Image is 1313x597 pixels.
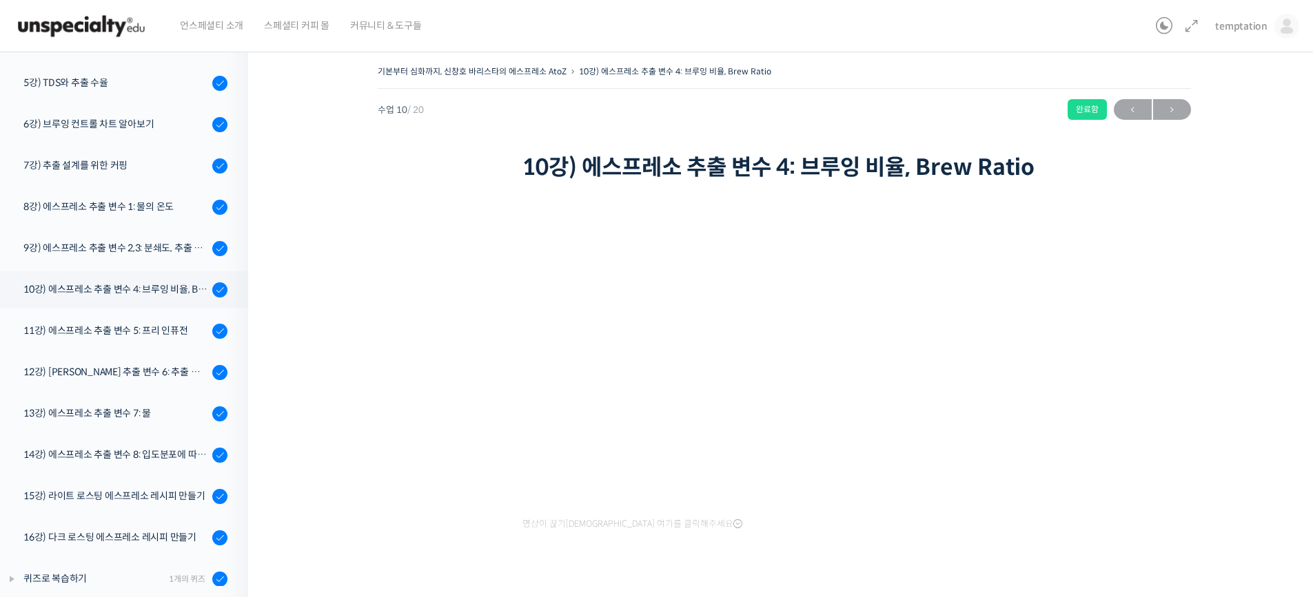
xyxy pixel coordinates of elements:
a: 대화 [91,437,178,471]
span: 홈 [43,457,52,468]
a: 홈 [4,437,91,471]
span: 영상이 끊기[DEMOGRAPHIC_DATA] 여기를 클릭해주세요 [522,519,742,530]
span: 수업 10 [378,105,424,114]
span: → [1153,101,1191,119]
span: temptation [1215,20,1268,32]
a: 기본부터 심화까지, 신창호 바리스타의 에스프레소 AtoZ [378,66,567,76]
div: 13강) 에스프레소 추출 변수 7: 물 [23,406,208,421]
a: 다음→ [1153,99,1191,120]
div: 11강) 에스프레소 추출 변수 5: 프리 인퓨전 [23,323,208,338]
span: ← [1114,101,1152,119]
div: 9강) 에스프레소 추출 변수 2,3: 분쇄도, 추출 시간 [23,240,208,255]
div: 7강) 추출 설계를 위한 커핑 [23,158,208,173]
div: 퀴즈로 복습하기 [23,571,165,586]
a: ←이전 [1114,99,1152,120]
div: 12강) [PERSON_NAME] 추출 변수 6: 추출 압력 [23,364,208,379]
a: 10강) 에스프레소 추출 변수 4: 브루잉 비율, Brew Ratio [579,66,771,76]
a: 설정 [178,437,265,471]
div: 14강) 에스프레소 추출 변수 8: 입도분포에 따른 향미 변화 [23,447,208,462]
h1: 10강) 에스프레소 추출 변수 4: 브루잉 비율, Brew Ratio [522,154,1046,180]
div: 15강) 라이트 로스팅 에스프레소 레시피 만들기 [23,488,208,503]
div: 완료함 [1068,99,1107,120]
div: 10강) 에스프레소 추출 변수 4: 브루잉 비율, Brew Ratio [23,282,208,297]
div: 1개의 퀴즈 [169,572,205,585]
span: 설정 [213,457,230,468]
div: 5강) TDS와 추출 수율 [23,75,208,90]
span: / 20 [407,104,424,116]
div: 8강) 에스프레소 추출 변수 1: 물의 온도 [23,199,208,214]
div: 16강) 다크 로스팅 에스프레소 레시피 만들기 [23,530,208,545]
div: 6강) 브루잉 컨트롤 차트 알아보기 [23,116,208,132]
span: 대화 [126,458,143,469]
